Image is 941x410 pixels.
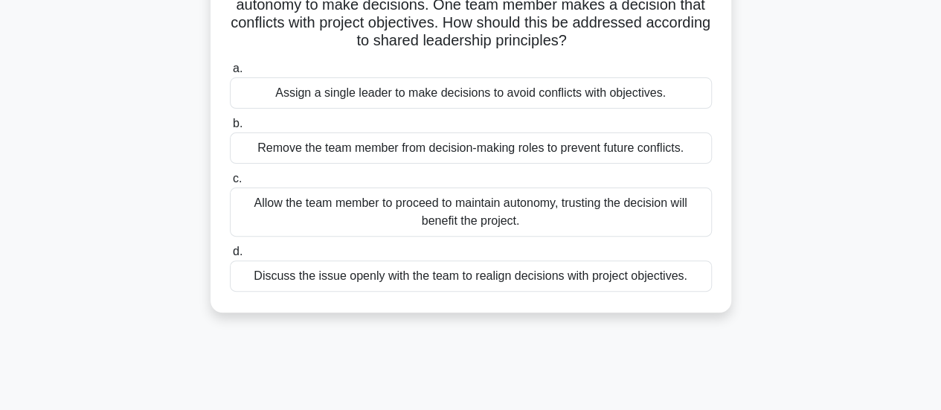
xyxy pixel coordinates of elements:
[233,117,243,129] span: b.
[233,62,243,74] span: a.
[230,132,712,164] div: Remove the team member from decision-making roles to prevent future conflicts.
[230,260,712,292] div: Discuss the issue openly with the team to realign decisions with project objectives.
[233,245,243,257] span: d.
[230,77,712,109] div: Assign a single leader to make decisions to avoid conflicts with objectives.
[233,172,242,185] span: c.
[230,188,712,237] div: Allow the team member to proceed to maintain autonomy, trusting the decision will benefit the pro...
